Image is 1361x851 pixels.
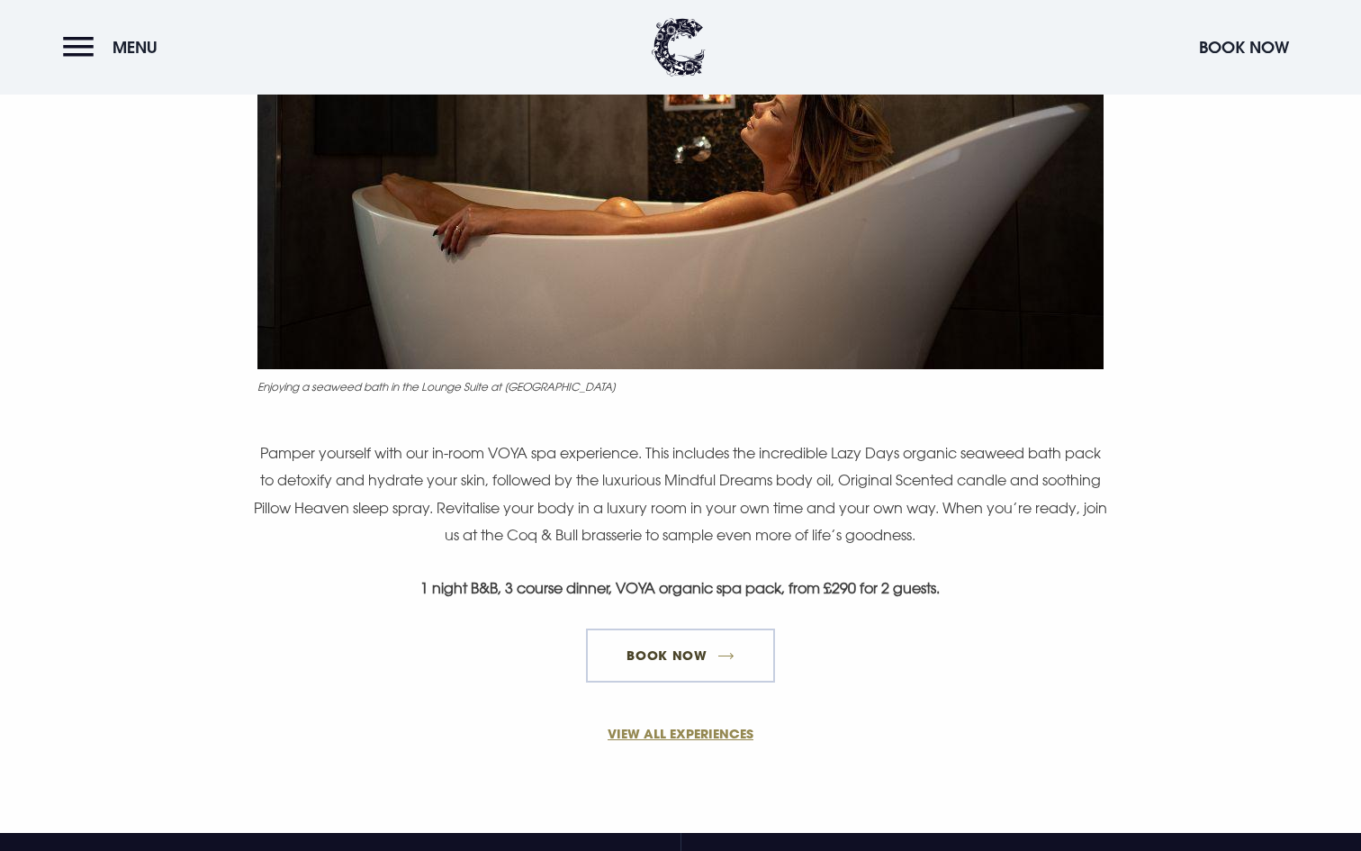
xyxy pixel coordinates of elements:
figcaption: Enjoying a seaweed bath in the Lounge Suite at [GEOGRAPHIC_DATA] [257,378,1104,394]
span: Menu [113,37,158,58]
a: VIEW ALL EXPERIENCES [252,724,1109,743]
button: Book Now [1190,28,1298,67]
button: Menu [63,28,167,67]
p: Pamper yourself with our in-room VOYA spa experience. This includes the incredible Lazy Days orga... [252,439,1109,549]
img: Clandeboye Lodge [652,18,706,77]
strong: 1 night B&B, 3 course dinner, VOYA organic spa pack, from £290 for 2 guests. [420,579,940,597]
a: Book Now [586,629,775,683]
